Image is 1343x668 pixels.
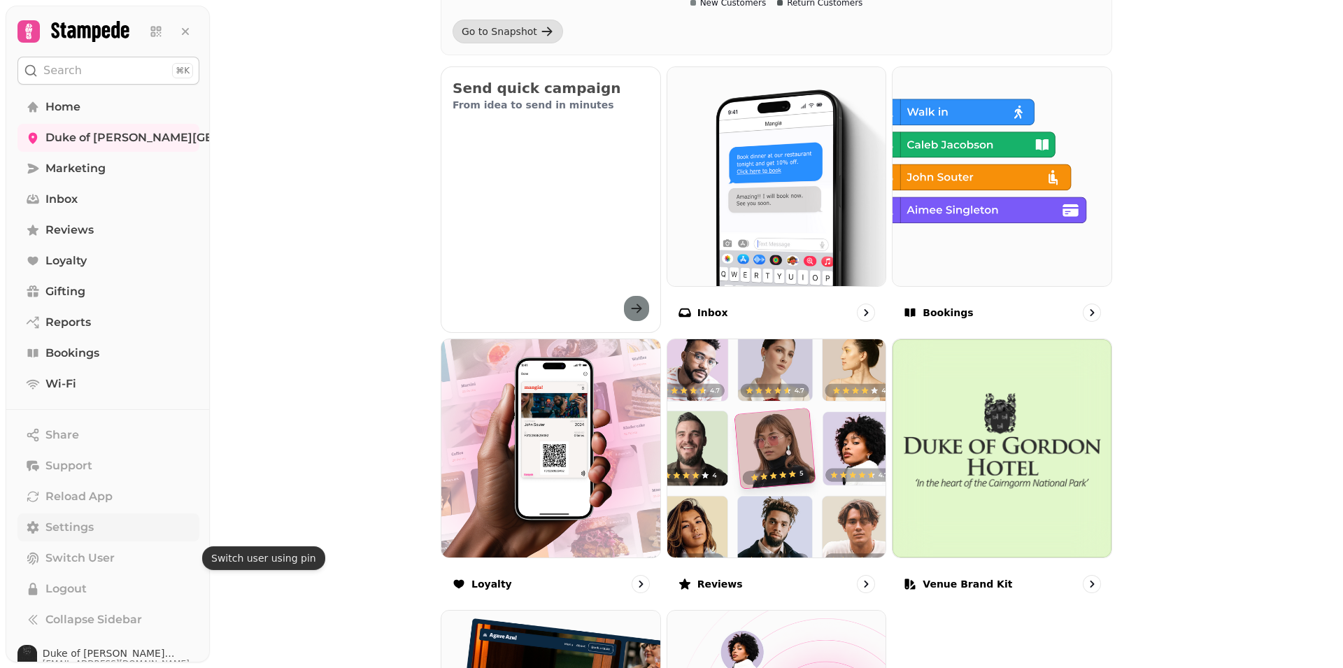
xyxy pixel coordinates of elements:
[462,24,537,38] div: Go to Snapshot
[859,306,873,320] svg: go to
[17,452,199,480] button: Support
[667,66,887,333] a: InboxInbox
[17,155,199,183] a: Marketing
[453,20,563,43] a: Go to Snapshot
[17,124,199,152] a: Duke of [PERSON_NAME][GEOGRAPHIC_DATA]
[17,308,199,336] a: Reports
[45,283,85,300] span: Gifting
[17,278,199,306] a: Gifting
[453,78,649,98] h2: Send quick campaign
[45,581,87,597] span: Logout
[634,577,648,591] svg: go to
[859,577,873,591] svg: go to
[202,546,325,570] div: Switch user using pin
[45,488,113,505] span: Reload App
[45,222,94,239] span: Reviews
[45,611,142,628] span: Collapse Sidebar
[17,606,199,634] button: Collapse Sidebar
[453,98,649,112] p: From idea to send in minutes
[17,339,199,367] a: Bookings
[45,427,79,443] span: Share
[45,550,115,567] span: Switch User
[441,339,661,605] a: LoyaltyLoyalty
[45,345,99,362] span: Bookings
[17,370,199,398] a: Wi-Fi
[471,577,512,591] p: Loyalty
[923,306,973,320] p: Bookings
[697,577,743,591] p: Reviews
[172,63,193,78] div: ⌘K
[893,340,1111,557] img: aHR0cHM6Ly9ibGFja2J4LnMzLmV1LXdlc3QtMi5hbWF6b25hd3MuY29tLzc0YTJlMTU3LWZlNmUtMTFlYS05MGY1LTA2M2ZlM...
[17,575,199,603] button: Logout
[45,160,106,177] span: Marketing
[17,513,199,541] a: Settings
[45,129,317,146] span: Duke of [PERSON_NAME][GEOGRAPHIC_DATA]
[45,191,78,208] span: Inbox
[45,376,76,392] span: Wi-Fi
[17,544,199,572] button: Switch User
[17,421,199,449] button: Share
[697,306,728,320] p: Inbox
[441,339,660,558] img: Loyalty
[17,93,199,121] a: Home
[667,67,886,286] img: Inbox
[43,62,82,79] p: Search
[17,247,199,275] a: Loyalty
[45,519,94,536] span: Settings
[892,66,1112,333] a: BookingsBookings
[441,66,661,333] button: Send quick campaignFrom idea to send in minutes
[45,314,91,331] span: Reports
[17,216,199,244] a: Reviews
[923,577,1012,591] p: Venue brand kit
[667,339,887,605] a: ReviewsReviews
[45,99,80,115] span: Home
[667,339,886,558] img: Reviews
[1085,306,1099,320] svg: go to
[45,457,92,474] span: Support
[17,57,199,85] button: Search⌘K
[1085,577,1099,591] svg: go to
[43,648,199,658] span: Duke of [PERSON_NAME][GEOGRAPHIC_DATA]
[892,339,1112,605] a: Venue brand kit
[45,253,87,269] span: Loyalty
[17,483,199,511] button: Reload App
[17,185,199,213] a: Inbox
[893,67,1111,286] img: Bookings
